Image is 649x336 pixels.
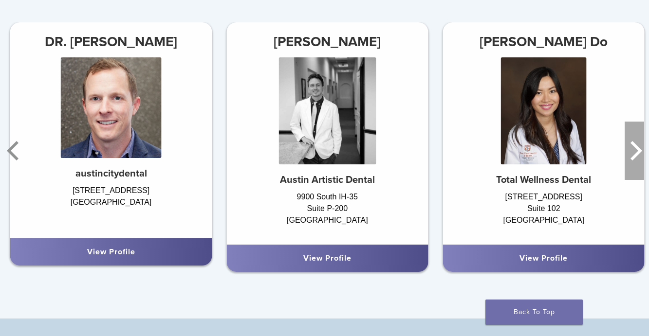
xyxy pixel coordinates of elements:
a: View Profile [519,253,568,263]
a: Back To Top [485,300,583,325]
img: Dr. Hieu Truong Do [501,57,587,164]
strong: austincitydental [75,168,147,179]
strong: Total Wellness Dental [496,174,591,186]
img: DR. Steven Cook [60,57,161,158]
h3: [PERSON_NAME] [226,30,428,53]
button: Next [625,122,644,180]
div: [STREET_ADDRESS] Suite 102 [GEOGRAPHIC_DATA] [443,191,645,235]
a: View Profile [87,247,135,257]
div: 9900 South IH-35 Suite P-200 [GEOGRAPHIC_DATA] [226,191,428,235]
button: Previous [5,122,24,180]
a: View Profile [303,253,352,263]
img: Dr. Jarett Hulse [278,57,376,164]
h3: [PERSON_NAME] Do [443,30,645,53]
strong: Austin Artistic Dental [280,174,375,186]
h3: DR. [PERSON_NAME] [10,30,212,53]
div: [STREET_ADDRESS] [GEOGRAPHIC_DATA] [10,185,212,229]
